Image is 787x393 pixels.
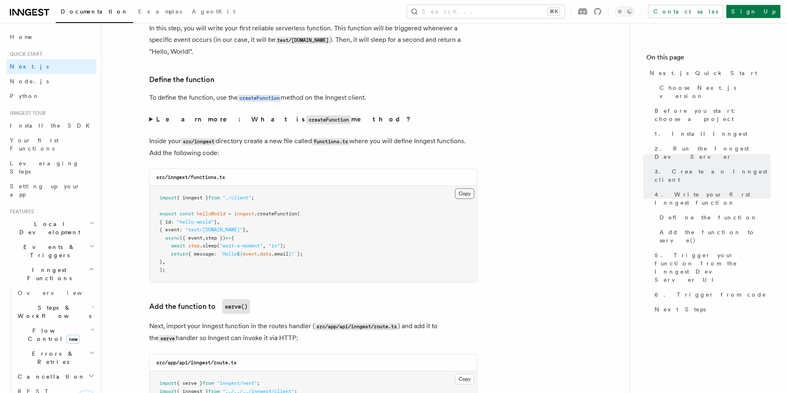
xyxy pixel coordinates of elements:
[181,138,216,145] code: src/inngest
[223,195,251,201] span: "./client"
[217,380,257,386] span: "inngest/next"
[7,51,42,57] span: Quick start
[10,122,95,129] span: Install the SDK
[217,243,220,249] span: (
[159,380,177,386] span: import
[655,190,771,207] span: 4. Write your first Inngest function
[14,304,91,320] span: Steps & Workflows
[257,251,260,257] span: .
[61,8,128,15] span: Documentation
[655,107,771,123] span: Before you start: choose a project
[651,126,771,141] a: 1. Install Inngest
[548,7,560,16] kbd: ⌘K
[159,227,180,233] span: { event
[177,219,214,225] span: "hello-world"
[202,235,205,241] span: ,
[200,243,217,249] span: .sleep
[306,115,351,124] code: createFunction
[7,266,89,282] span: Inngest Functions
[455,374,474,384] button: Copy
[615,7,635,16] button: Toggle dark mode
[205,235,225,241] span: step })
[655,144,771,161] span: 2. Run the Inngest Dev Server
[315,323,398,330] code: src/app/api/inngest/route.ts
[246,227,248,233] span: ,
[280,243,286,249] span: );
[14,286,96,300] a: Overview
[7,133,96,156] a: Your first Functions
[651,287,771,302] a: 6. Trigger from code
[650,69,757,77] span: Next.js Quick Start
[7,220,89,236] span: Local Development
[257,380,260,386] span: ;
[171,243,185,249] span: await
[14,327,90,343] span: Flow Control
[171,219,174,225] span: :
[243,227,246,233] span: }
[651,302,771,317] a: Next Steps
[14,300,96,323] button: Steps & Workflows
[234,211,254,217] span: inngest
[10,63,49,70] span: Next.js
[159,195,177,201] span: import
[312,138,349,145] code: functions.ts
[14,350,89,366] span: Errors & Retries
[455,188,474,199] button: Copy
[180,235,202,241] span: ({ event
[10,160,79,175] span: Leveraging Steps
[297,211,300,217] span: (
[192,8,235,15] span: AgentKit
[243,251,257,257] span: event
[202,380,214,386] span: from
[7,89,96,103] a: Python
[275,37,330,44] code: test/[DOMAIN_NAME]
[656,225,771,248] a: Add the function to serve()
[149,23,477,57] p: In this step, you will write your first reliable serverless function. This function will be trigg...
[297,251,303,257] span: };
[162,259,165,265] span: ,
[10,183,80,198] span: Setting up your app
[291,251,297,257] span: !`
[648,5,723,18] a: Contact sales
[7,30,96,44] a: Home
[7,243,89,259] span: Events & Triggers
[156,174,225,180] code: src/inngest/functions.ts
[651,187,771,210] a: 4. Write your first Inngest function
[156,115,412,123] strong: Learn more: What is method?
[660,213,757,222] span: Define the function
[655,290,767,299] span: 6. Trigger from code
[228,211,231,217] span: =
[10,33,33,41] span: Home
[14,323,96,346] button: Flow Controlnew
[646,66,771,80] a: Next.js Quick Start
[187,2,240,22] a: AgentKit
[214,251,217,257] span: :
[726,5,780,18] a: Sign Up
[159,335,176,342] code: serve
[225,235,231,241] span: =>
[10,137,59,152] span: Your first Functions
[165,235,180,241] span: async
[231,235,234,241] span: {
[263,243,266,249] span: ,
[214,219,217,225] span: }
[188,251,214,257] span: { message
[149,320,477,344] p: Next, import your Inngest function in the routes handler ( ) and add it to the handler so Inngest...
[180,211,194,217] span: const
[66,335,80,344] span: new
[159,219,171,225] span: { id
[289,251,291,257] span: }
[238,94,281,101] a: createFunction
[220,251,237,257] span: `Hello
[159,259,162,265] span: }
[7,263,96,286] button: Inngest Functions
[271,251,289,257] span: .email
[407,5,564,18] button: Search...⌘K
[7,208,34,215] span: Features
[171,251,188,257] span: return
[14,372,85,381] span: Cancellation
[10,93,40,99] span: Python
[188,243,200,249] span: step
[149,92,477,104] p: To define the function, use the method on the Inngest client.
[651,164,771,187] a: 3. Create an Inngest client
